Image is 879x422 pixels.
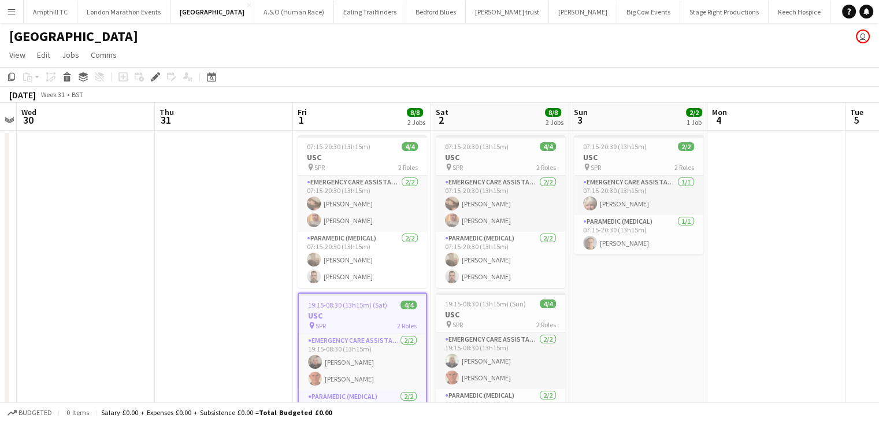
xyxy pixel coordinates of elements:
[299,334,426,390] app-card-role: Emergency Care Assistant (Medical)2/219:15-08:30 (13h15m)[PERSON_NAME][PERSON_NAME]
[57,47,84,62] a: Jobs
[536,320,556,329] span: 2 Roles
[687,118,702,127] div: 1 Job
[574,135,703,254] app-job-card: 07:15-20:30 (13h15m)2/2USC SPR2 RolesEmergency Care Assistant (Medical)1/107:15-20:30 (13h15m)[PE...
[850,107,863,117] span: Tue
[436,232,565,288] app-card-role: Paramedic (Medical)2/207:15-20:30 (13h15m)[PERSON_NAME][PERSON_NAME]
[453,163,463,172] span: SPR
[583,142,647,151] span: 07:15-20:30 (13h15m)
[436,107,448,117] span: Sat
[9,28,138,45] h1: [GEOGRAPHIC_DATA]
[398,163,418,172] span: 2 Roles
[9,89,36,101] div: [DATE]
[160,107,174,117] span: Thu
[436,309,565,320] h3: USC
[170,1,254,23] button: [GEOGRAPHIC_DATA]
[334,1,406,23] button: Ealing Trailfinders
[9,50,25,60] span: View
[77,1,170,23] button: London Marathon Events
[710,113,727,127] span: 4
[397,321,417,330] span: 2 Roles
[591,163,601,172] span: SPR
[298,107,307,117] span: Fri
[254,1,334,23] button: A.S.O (Human Race)
[769,1,830,23] button: Keech Hospice
[678,142,694,151] span: 2/2
[298,176,427,232] app-card-role: Emergency Care Assistant (Medical)2/207:15-20:30 (13h15m)[PERSON_NAME][PERSON_NAME]
[298,232,427,288] app-card-role: Paramedic (Medical)2/207:15-20:30 (13h15m)[PERSON_NAME][PERSON_NAME]
[38,90,67,99] span: Week 31
[296,113,307,127] span: 1
[400,301,417,309] span: 4/4
[549,1,617,23] button: [PERSON_NAME]
[436,152,565,162] h3: USC
[6,406,54,419] button: Budgeted
[402,142,418,151] span: 4/4
[436,135,565,288] app-job-card: 07:15-20:30 (13h15m)4/4USC SPR2 RolesEmergency Care Assistant (Medical)2/207:15-20:30 (13h15m)[PE...
[86,47,121,62] a: Comms
[299,310,426,321] h3: USC
[314,163,325,172] span: SPR
[466,1,549,23] button: [PERSON_NAME] trust
[298,135,427,288] app-job-card: 07:15-20:30 (13h15m)4/4USC SPR2 RolesEmergency Care Assistant (Medical)2/207:15-20:30 (13h15m)[PE...
[545,108,561,117] span: 8/8
[307,142,370,151] span: 07:15-20:30 (13h15m)
[37,50,50,60] span: Edit
[436,333,565,389] app-card-role: Emergency Care Assistant (Medical)2/219:15-08:30 (13h15m)[PERSON_NAME][PERSON_NAME]
[259,408,332,417] span: Total Budgeted £0.00
[407,118,425,127] div: 2 Jobs
[574,176,703,215] app-card-role: Emergency Care Assistant (Medical)1/107:15-20:30 (13h15m)[PERSON_NAME]
[298,152,427,162] h3: USC
[574,152,703,162] h3: USC
[546,118,563,127] div: 2 Jobs
[62,50,79,60] span: Jobs
[572,113,588,127] span: 3
[540,299,556,308] span: 4/4
[32,47,55,62] a: Edit
[445,299,526,308] span: 19:15-08:30 (13h15m) (Sun)
[830,1,877,23] button: Wolf Runs
[712,107,727,117] span: Mon
[536,163,556,172] span: 2 Roles
[856,29,870,43] app-user-avatar: Mark Boobier
[436,176,565,232] app-card-role: Emergency Care Assistant (Medical)2/207:15-20:30 (13h15m)[PERSON_NAME][PERSON_NAME]
[20,113,36,127] span: 30
[680,1,769,23] button: Stage Right Productions
[574,215,703,254] app-card-role: Paramedic (Medical)1/107:15-20:30 (13h15m)[PERSON_NAME]
[158,113,174,127] span: 31
[434,113,448,127] span: 2
[308,301,387,309] span: 19:15-08:30 (13h15m) (Sat)
[18,409,52,417] span: Budgeted
[5,47,30,62] a: View
[24,1,77,23] button: Ampthill TC
[72,90,83,99] div: BST
[617,1,680,23] button: Big Cow Events
[101,408,332,417] div: Salary £0.00 + Expenses £0.00 + Subsistence £0.00 =
[407,108,423,117] span: 8/8
[686,108,702,117] span: 2/2
[674,163,694,172] span: 2 Roles
[540,142,556,151] span: 4/4
[574,107,588,117] span: Sun
[316,321,326,330] span: SPR
[445,142,509,151] span: 07:15-20:30 (13h15m)
[91,50,117,60] span: Comms
[21,107,36,117] span: Wed
[848,113,863,127] span: 5
[64,408,91,417] span: 0 items
[406,1,466,23] button: Bedford Blues
[453,320,463,329] span: SPR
